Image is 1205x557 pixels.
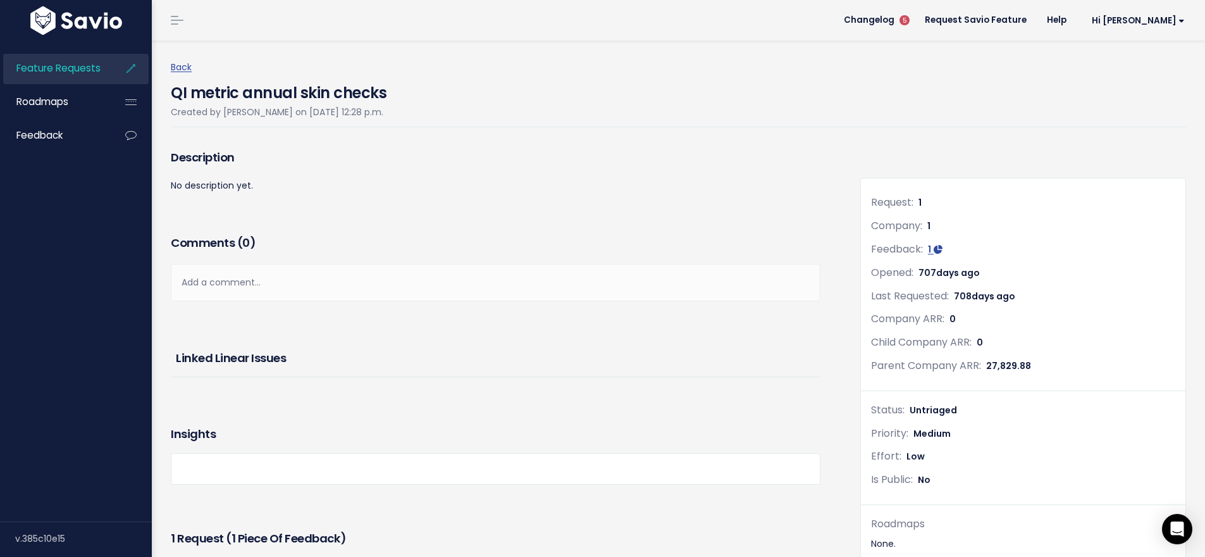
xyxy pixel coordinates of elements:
span: Created by [PERSON_NAME] on [DATE] 12:28 p.m. [171,106,383,118]
div: Roadmaps [871,515,1175,534]
span: Parent Company ARR: [871,358,981,373]
span: Changelog [844,16,894,25]
span: Company ARR: [871,311,944,326]
span: Last Requested: [871,289,949,303]
h4: QI metric annual skin checks [171,75,386,104]
h3: Insights [171,425,216,443]
span: Child Company ARR: [871,335,972,349]
a: 1 [928,243,942,256]
a: Help [1037,11,1077,30]
span: Feedback: [871,242,923,256]
span: Is Public: [871,472,913,487]
span: 1 [918,196,922,209]
span: 1 [928,243,931,256]
span: 27,829.88 [986,360,1031,372]
span: Medium [913,427,951,440]
a: Back [171,61,192,73]
span: Opened: [871,265,913,280]
span: 0 [949,313,956,325]
div: Open Intercom Messenger [1162,514,1192,544]
a: Feedback [3,121,105,150]
span: 708 [954,290,1015,303]
span: Untriaged [910,404,957,416]
span: Feedback [16,128,63,142]
a: Hi [PERSON_NAME] [1077,11,1195,30]
span: Roadmaps [16,95,68,108]
p: No description yet. [171,178,820,194]
span: Priority: [871,426,908,441]
span: 5 [899,15,910,25]
span: days ago [936,266,980,279]
span: 707 [918,266,980,279]
span: Effort: [871,449,901,463]
span: 1 [927,220,930,232]
span: 0 [977,336,983,349]
span: Low [906,450,925,463]
h3: 1 Request (1 piece of Feedback) [171,530,815,548]
span: Status: [871,403,905,417]
span: Request: [871,195,913,210]
span: 0 [242,235,250,251]
span: No [918,473,930,486]
div: Add a comment... [171,264,820,301]
a: Feature Requests [3,54,105,83]
img: logo-white.9d6f32f41409.svg [27,6,125,35]
h3: Linked Linear issues [176,349,815,367]
div: v.385c10e15 [15,522,152,555]
span: days ago [972,290,1015,303]
span: Company: [871,218,922,233]
h3: Description [171,149,820,166]
a: Roadmaps [3,87,105,116]
div: None. [871,536,1175,552]
span: Feature Requests [16,61,101,75]
h3: Comments ( ) [171,234,820,252]
span: Hi [PERSON_NAME] [1092,16,1185,25]
a: Request Savio Feature [915,11,1037,30]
